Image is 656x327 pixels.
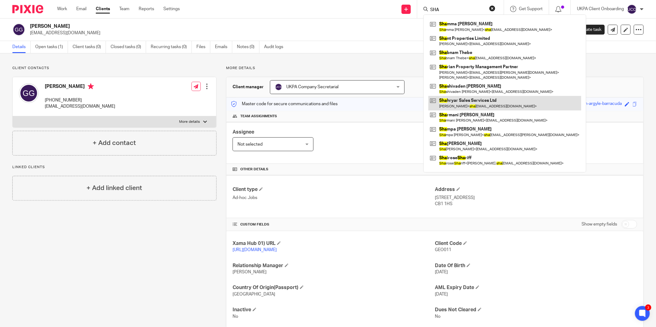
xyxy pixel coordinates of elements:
[489,5,495,11] button: Clear
[627,4,637,14] img: svg%3E
[30,30,560,36] p: [EMAIL_ADDRESS][DOMAIN_NAME]
[12,5,43,13] img: Pixie
[435,314,440,319] span: No
[233,307,435,313] h4: Inactive
[435,270,448,274] span: [DATE]
[57,6,67,12] a: Work
[286,85,339,89] span: UKPA Company Secretarial
[233,292,275,296] span: [GEOGRAPHIC_DATA]
[119,6,129,12] a: Team
[45,97,115,103] p: [PHONE_NUMBER]
[577,6,624,12] p: UKPA Client Onboarding
[233,130,254,135] span: Assignee
[163,6,180,12] a: Settings
[12,66,217,71] p: Client contacts
[435,201,637,207] p: CB1 1HS
[30,23,454,30] h2: [PERSON_NAME]
[430,7,485,13] input: Search
[231,101,338,107] p: Master code for secure communications and files
[435,195,637,201] p: [STREET_ADDRESS]
[88,83,94,89] i: Primary
[12,165,217,170] p: Linked clients
[233,84,264,90] h3: Client manager
[645,304,651,311] div: 3
[233,186,435,193] h4: Client type
[240,114,277,119] span: Team assignments
[264,41,288,53] a: Audit logs
[275,83,282,91] img: svg%3E
[435,284,637,291] h4: AML Expiry Date
[233,195,435,201] p: Ad-hoc Jobs
[215,41,232,53] a: Emails
[226,66,644,71] p: More details
[233,240,435,247] h4: Xama Hub 01) URL
[19,83,39,103] img: svg%3E
[93,138,136,148] h4: + Add contact
[86,183,142,193] h4: + Add linked client
[435,292,448,296] span: [DATE]
[435,307,637,313] h4: Dues Not Cleared
[435,263,637,269] h4: Date Of Birth
[111,41,146,53] a: Closed tasks (0)
[45,83,115,91] h4: [PERSON_NAME]
[582,221,617,227] label: Show empty fields
[233,270,267,274] span: [PERSON_NAME]
[139,6,154,12] a: Reports
[196,41,210,53] a: Files
[233,248,277,252] a: [URL][DOMAIN_NAME]
[45,103,115,110] p: [EMAIL_ADDRESS][DOMAIN_NAME]
[96,6,110,12] a: Clients
[12,23,25,36] img: svg%3E
[237,41,259,53] a: Notes (0)
[179,119,200,124] p: More details
[569,25,605,35] a: Create task
[519,7,543,11] span: Get Support
[233,222,435,227] h4: CUSTOM FIELDS
[435,248,451,252] span: GEO011
[233,284,435,291] h4: Country Of Origin(Passport)
[435,240,637,247] h4: Client Code
[233,263,435,269] h4: Relationship Manager
[238,142,263,147] span: Not selected
[240,167,268,172] span: Other details
[73,41,106,53] a: Client tasks (0)
[435,186,637,193] h4: Address
[233,314,238,319] span: No
[12,41,31,53] a: Details
[76,6,86,12] a: Email
[35,41,68,53] a: Open tasks (1)
[151,41,192,53] a: Recurring tasks (0)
